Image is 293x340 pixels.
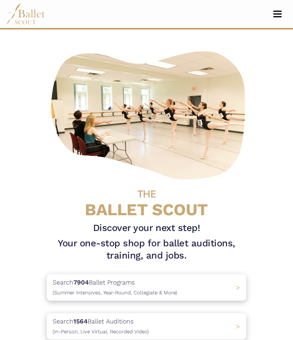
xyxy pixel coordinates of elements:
[53,316,149,336] p: Search Ballet Auditions
[47,222,246,234] h3: Discover your next step!
[47,183,246,219] h4: BALLET SCOUT
[53,290,177,296] span: (Summer Intensives, Year-Round, Collegiate & More)
[236,323,240,330] span: >
[47,274,246,301] a: Search7904Ballet Programs(Summer Intensives, Year-Round, Collegiate & More)>
[47,45,253,183] img: A group of ballerinas talking to each other in a ballet studio
[73,279,89,286] b: 7904
[137,188,156,200] span: THE
[53,277,177,297] p: Search Ballet Programs
[47,313,246,340] a: Search1564Ballet Auditions(In-Person, Live Virtual, Recorded Video) >
[73,318,88,325] b: 1564
[236,284,240,291] span: >
[268,10,287,18] button: Toggle navigation
[53,329,149,334] span: (In-Person, Live Virtual, Recorded Video)
[47,237,246,262] h1: Your one-stop shop for ballet auditions, training, and jobs.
